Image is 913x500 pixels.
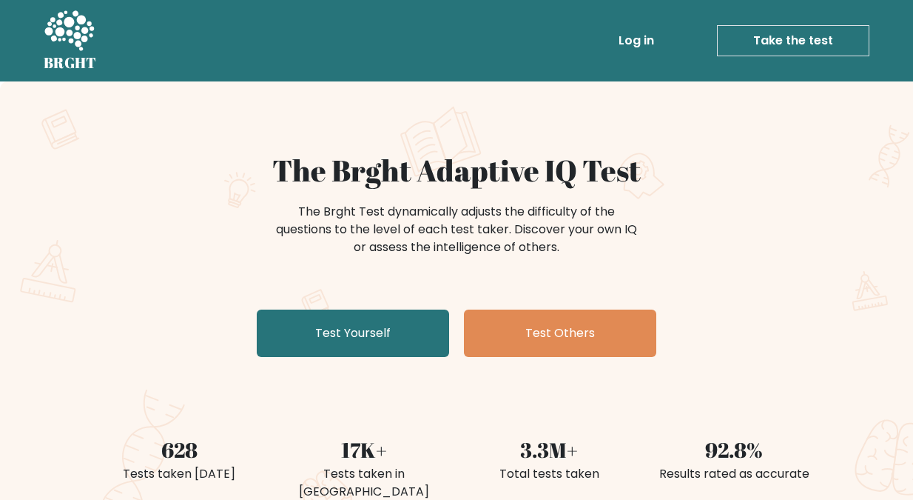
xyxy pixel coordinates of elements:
[464,310,656,357] a: Test Others
[95,434,263,465] div: 628
[95,153,818,188] h1: The Brght Adaptive IQ Test
[650,465,818,483] div: Results rated as accurate
[465,434,633,465] div: 3.3M+
[280,434,448,465] div: 17K+
[95,465,263,483] div: Tests taken [DATE]
[613,26,660,56] a: Log in
[272,203,641,256] div: The Brght Test dynamically adjusts the difficulty of the questions to the level of each test take...
[465,465,633,483] div: Total tests taken
[257,310,449,357] a: Test Yourself
[44,54,97,72] h5: BRGHT
[650,434,818,465] div: 92.8%
[717,25,869,56] a: Take the test
[44,6,97,76] a: BRGHT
